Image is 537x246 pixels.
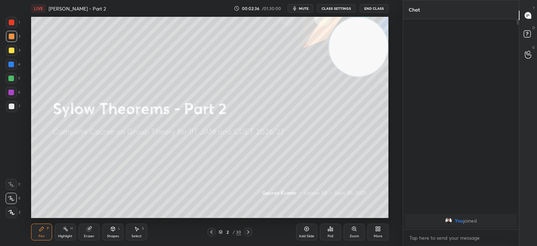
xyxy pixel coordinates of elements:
[232,230,235,234] div: /
[533,6,535,11] p: T
[6,87,20,98] div: 6
[445,217,452,224] img: 53d07d7978e04325acf49187cf6a1afc.jpg
[6,45,20,56] div: 3
[299,6,309,11] span: mute
[70,227,73,230] div: H
[317,4,356,13] button: CLASS SETTINGS
[142,227,144,230] div: S
[84,234,94,238] div: Eraser
[118,227,120,230] div: L
[360,4,388,13] button: End Class
[374,234,382,238] div: More
[49,5,106,12] h4: [PERSON_NAME] - Part 2
[6,193,21,204] div: X
[58,234,72,238] div: Highlight
[403,0,425,19] p: Chat
[455,218,463,224] span: You
[131,234,142,238] div: Select
[403,212,519,229] div: grid
[532,25,535,30] p: D
[6,207,21,218] div: Z
[6,179,21,190] div: C
[6,59,20,70] div: 4
[38,234,45,238] div: Pen
[299,234,314,238] div: Add Slide
[236,229,241,235] div: 30
[288,4,313,13] button: mute
[107,234,119,238] div: Shapes
[6,17,20,28] div: 1
[463,218,477,224] span: joined
[6,101,20,112] div: 7
[224,230,231,234] div: 2
[532,45,535,50] p: G
[350,234,359,238] div: Zoom
[31,4,46,13] div: LIVE
[6,31,20,42] div: 2
[328,234,333,238] div: Poll
[47,227,49,230] div: P
[6,73,20,84] div: 5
